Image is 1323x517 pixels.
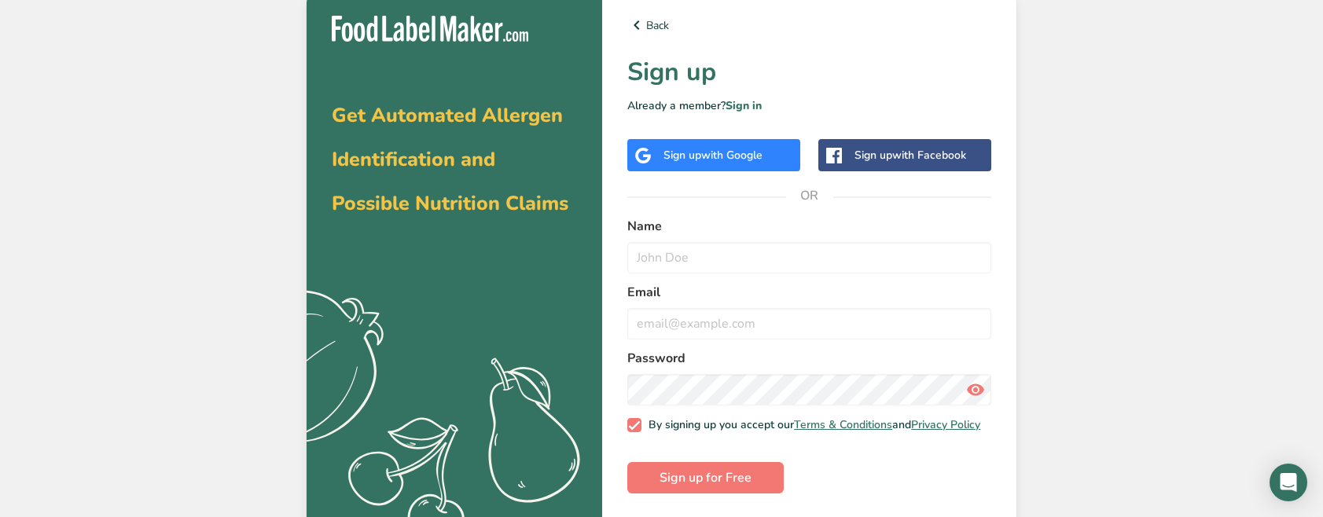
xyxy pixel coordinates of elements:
span: with Facebook [892,148,966,163]
span: Sign up for Free [660,468,752,487]
label: Email [627,283,991,302]
label: Name [627,217,991,236]
button: Sign up for Free [627,462,784,493]
h1: Sign up [627,53,991,91]
a: Back [627,16,991,35]
div: Sign up [663,147,763,163]
a: Privacy Policy [911,417,980,432]
a: Terms & Conditions [794,417,892,432]
div: Sign up [854,147,966,163]
img: Food Label Maker [332,16,528,42]
span: OR [786,172,833,219]
input: John Doe [627,242,991,273]
div: Open Intercom Messenger [1270,464,1307,501]
span: Get Automated Allergen Identification and Possible Nutrition Claims [332,102,568,217]
p: Already a member? [627,97,991,114]
span: with Google [701,148,763,163]
a: Sign in [726,98,762,113]
label: Password [627,349,991,368]
span: By signing up you accept our and [641,418,981,432]
input: email@example.com [627,308,991,339]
